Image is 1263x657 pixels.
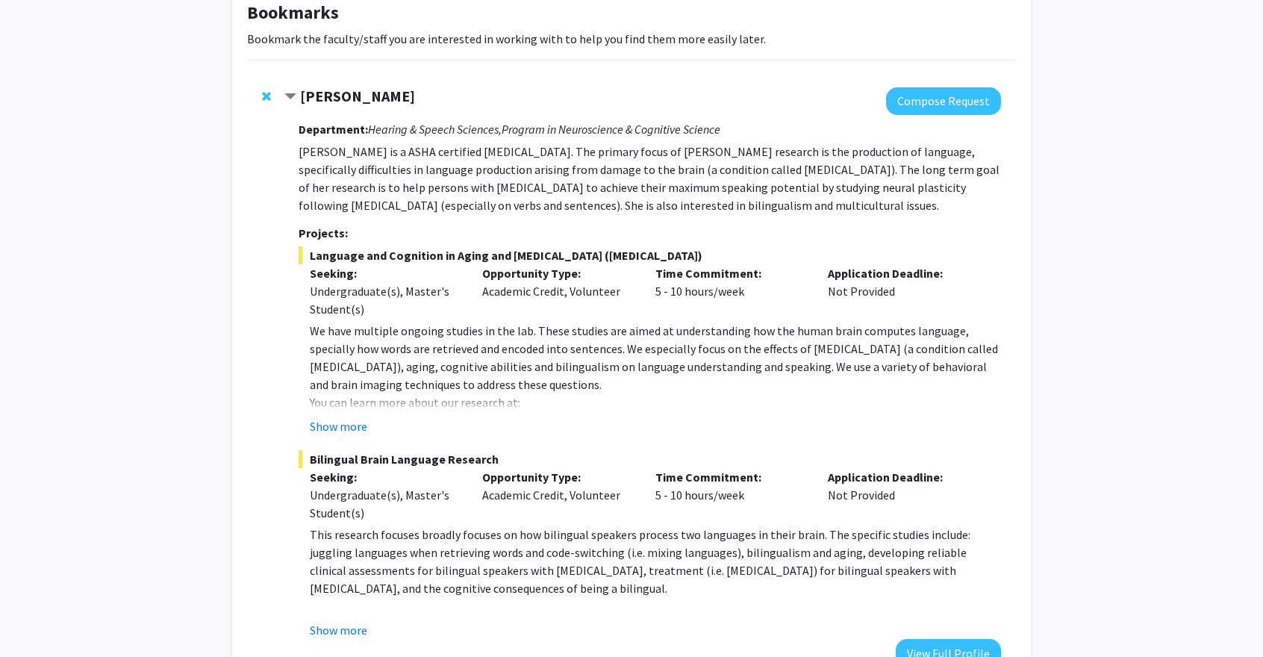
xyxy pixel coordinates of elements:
[310,393,1001,411] p: You can learn more about our research at:
[299,122,368,137] strong: Department:
[299,450,1001,468] span: Bilingual Brain Language Research
[247,30,1016,48] p: Bookmark the faculty/staff you are interested in working with to help you find them more easily l...
[299,225,348,240] strong: Projects:
[310,486,461,522] div: Undergraduate(s), Master's Student(s)
[247,2,1016,24] h1: Bookmarks
[310,468,461,486] p: Seeking:
[817,468,990,522] div: Not Provided
[368,122,502,137] i: Hearing & Speech Sciences,
[299,246,1001,264] span: Language and Cognition in Aging and [MEDICAL_DATA] ([MEDICAL_DATA])
[482,264,633,282] p: Opportunity Type:
[310,621,367,639] button: Show more
[886,87,1001,115] button: Compose Request to Yasmeen Faroqi-Shah
[471,264,644,318] div: Academic Credit, Volunteer
[471,468,644,522] div: Academic Credit, Volunteer
[644,264,817,318] div: 5 - 10 hours/week
[502,122,720,137] i: Program in Neuroscience & Cognitive Science
[284,91,296,103] span: Contract Yasmeen Faroqi-Shah Bookmark
[828,468,979,486] p: Application Deadline:
[310,282,461,318] div: Undergraduate(s), Master's Student(s)
[482,468,633,486] p: Opportunity Type:
[11,590,63,646] iframe: Chat
[828,264,979,282] p: Application Deadline:
[655,264,806,282] p: Time Commitment:
[262,90,271,102] span: Remove Yasmeen Faroqi-Shah from bookmarks
[655,468,806,486] p: Time Commitment:
[299,143,1001,214] p: [PERSON_NAME] is a ASHA certified [MEDICAL_DATA]. The primary focus of [PERSON_NAME] research is ...
[310,526,1001,597] p: This research focuses broadly focuses on how bilingual speakers process two languages in their br...
[310,417,367,435] button: Show more
[817,264,990,318] div: Not Provided
[310,322,1001,393] p: We have multiple ongoing studies in the lab. These studies are aimed at understanding how the hum...
[644,468,817,522] div: 5 - 10 hours/week
[300,87,415,105] strong: [PERSON_NAME]
[310,264,461,282] p: Seeking:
